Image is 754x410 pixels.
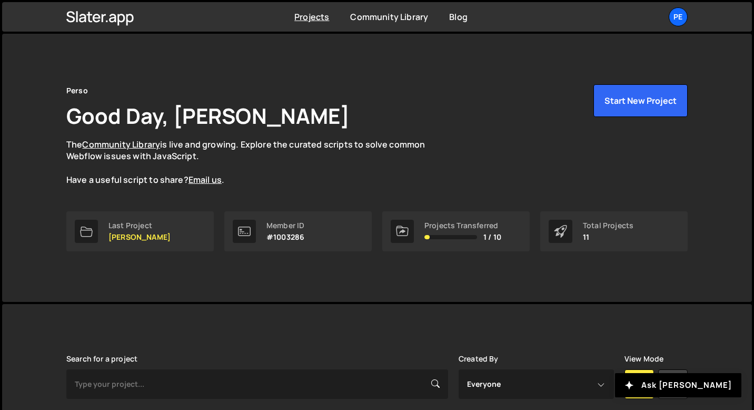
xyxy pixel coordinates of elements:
[669,7,688,26] a: Pe
[624,355,663,363] label: View Mode
[66,369,448,399] input: Type your project...
[66,139,445,186] p: The is live and growing. Explore the curated scripts to solve common Webflow issues with JavaScri...
[108,233,171,241] p: [PERSON_NAME]
[483,233,501,241] span: 1 / 10
[583,233,633,241] p: 11
[615,373,741,397] button: Ask [PERSON_NAME]
[266,233,304,241] p: #1003286
[66,355,137,363] label: Search for a project
[66,101,350,130] h1: Good Day, [PERSON_NAME]
[593,84,688,117] button: Start New Project
[108,221,171,230] div: Last Project
[424,221,501,230] div: Projects Transferred
[294,11,329,23] a: Projects
[583,221,633,230] div: Total Projects
[266,221,304,230] div: Member ID
[459,355,499,363] label: Created By
[188,174,222,186] a: Email us
[449,11,468,23] a: Blog
[66,211,214,251] a: Last Project [PERSON_NAME]
[82,139,160,150] a: Community Library
[66,84,88,97] div: Perso
[350,11,428,23] a: Community Library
